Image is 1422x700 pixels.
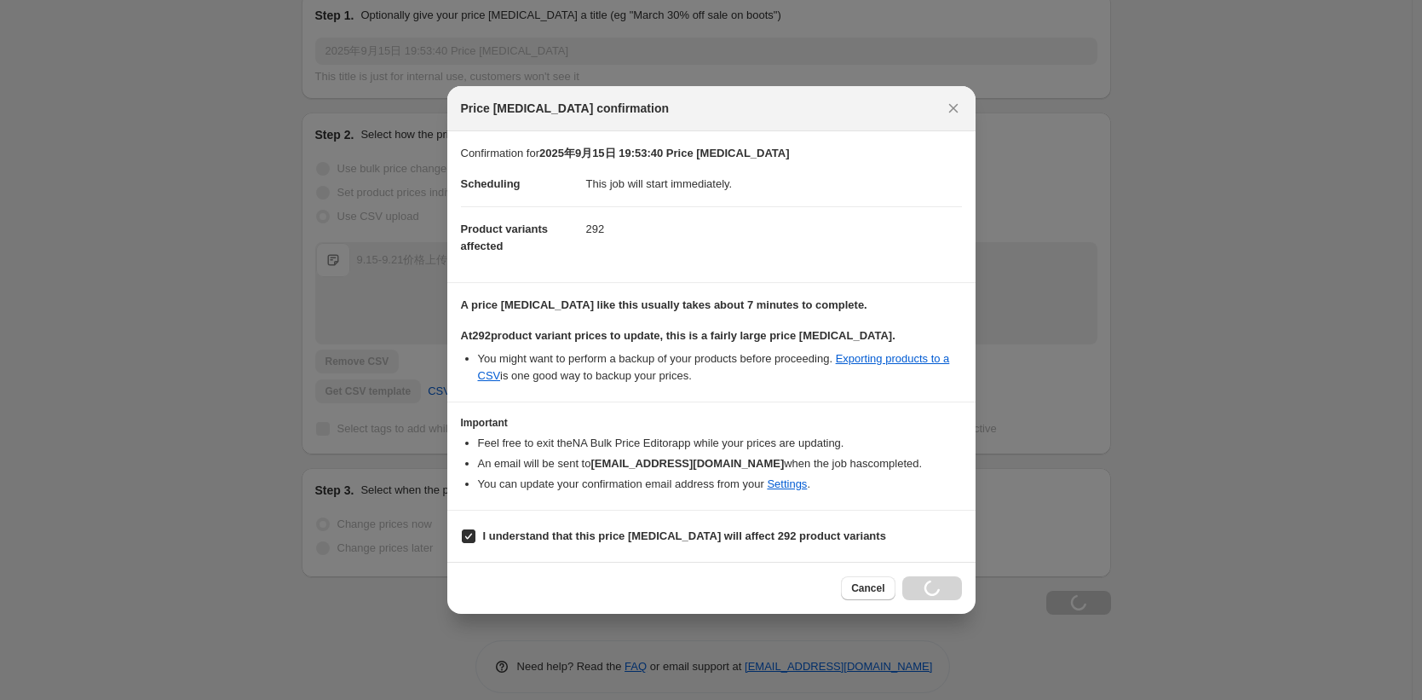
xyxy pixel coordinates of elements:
dd: 292 [586,206,962,252]
li: Feel free to exit the NA Bulk Price Editor app while your prices are updating. [478,435,962,452]
b: I understand that this price [MEDICAL_DATA] will affect 292 product variants [483,529,886,542]
dd: This job will start immediately. [586,162,962,206]
span: Product variants affected [461,223,549,252]
button: Cancel [841,576,895,600]
p: Confirmation for [461,145,962,162]
span: Cancel [851,581,884,595]
li: You can update your confirmation email address from your . [478,476,962,493]
a: Settings [767,477,807,490]
b: A price [MEDICAL_DATA] like this usually takes about 7 minutes to complete. [461,298,867,311]
h3: Important [461,416,962,430]
span: Scheduling [461,177,521,190]
a: Exporting products to a CSV [478,352,950,382]
span: Price [MEDICAL_DATA] confirmation [461,100,670,117]
li: An email will be sent to when the job has completed . [478,455,962,472]
b: 2025年9月15日 19:53:40 Price [MEDICAL_DATA] [539,147,790,159]
b: At 292 product variant prices to update, this is a fairly large price [MEDICAL_DATA]. [461,329,895,342]
button: Close [941,96,965,120]
li: You might want to perform a backup of your products before proceeding. is one good way to backup ... [478,350,962,385]
b: [EMAIL_ADDRESS][DOMAIN_NAME] [590,457,784,470]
